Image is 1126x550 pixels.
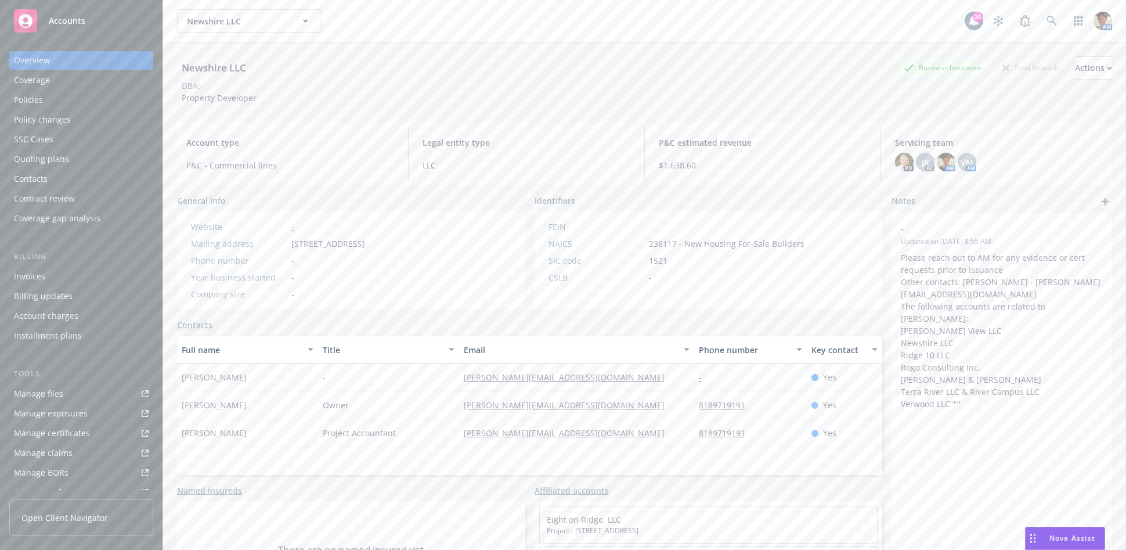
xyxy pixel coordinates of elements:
[14,209,100,228] div: Coverage gap analysis
[182,92,257,103] span: Property Developer
[187,15,287,27] span: Newshire LLC
[182,371,247,383] span: [PERSON_NAME]
[9,170,153,188] a: Contacts
[464,400,674,411] a: [PERSON_NAME][EMAIL_ADDRESS][DOMAIN_NAME]
[9,130,153,149] a: SSC Cases
[464,427,674,438] a: [PERSON_NAME][EMAIL_ADDRESS][DOMAIN_NAME]
[9,404,153,423] a: Manage exposures
[9,287,153,305] a: Billing updates
[823,399,836,411] span: Yes
[1026,527,1040,549] div: Drag to move
[535,484,609,497] a: Affiliated accounts
[9,209,153,228] a: Coverage gap analysis
[1098,195,1112,209] a: add
[323,371,326,383] span: -
[961,156,973,168] span: VM
[21,512,108,524] span: Open Client Navigator
[9,424,153,443] a: Manage certificates
[191,254,287,267] div: Phone number
[649,271,652,283] span: -
[548,254,644,267] div: SIC code
[1075,57,1112,79] div: Actions
[892,195,915,209] span: Notes
[823,371,836,383] span: Yes
[649,254,667,267] span: 1521
[699,427,755,438] a: 8189719191
[14,150,69,168] div: Quoting plans
[14,51,50,70] div: Overview
[464,372,674,383] a: [PERSON_NAME][EMAIL_ADDRESS][DOMAIN_NAME]
[659,136,867,149] span: P&C estimated revenue
[9,368,153,380] div: Tools
[659,159,867,171] span: $1,638.60
[895,153,914,171] img: photo
[811,344,865,356] div: Key contact
[1013,9,1037,33] a: Report a Bug
[423,136,630,149] span: Legal entity type
[182,399,247,411] span: [PERSON_NAME]
[323,344,442,356] div: Title
[182,80,203,92] div: DBA: -
[14,444,73,462] div: Manage claims
[9,150,153,168] a: Quoting plans
[291,288,294,300] span: -
[807,336,882,364] button: Key contact
[823,427,836,439] span: Yes
[14,424,90,443] div: Manage certificates
[548,271,644,283] div: CSLB
[1025,527,1105,550] button: Nova Assist
[547,514,621,525] a: Eight on Ridge, LLC
[177,336,318,364] button: Full name
[9,444,153,462] a: Manage claims
[9,463,153,482] a: Manage BORs
[548,221,644,233] div: FEIN
[895,136,1103,149] span: Servicing team
[9,110,153,129] a: Policy changes
[323,399,349,411] span: Owner
[1049,533,1095,543] span: Nova Assist
[892,213,1112,419] div: -Updated on [DATE] 8:55 AMPlease reach out to AM for any evidence or cert requests prior to issua...
[9,384,153,403] a: Manage files
[14,287,73,305] div: Billing updates
[177,9,322,33] button: Newshire LLC
[49,16,85,26] span: Accounts
[898,60,987,75] div: Business Insurance
[177,319,212,331] a: Contacts
[14,404,88,423] div: Manage exposures
[191,288,287,300] div: Company size
[191,221,287,233] div: Website
[291,238,365,250] span: [STREET_ADDRESS]
[14,307,78,325] div: Account charges
[9,91,153,109] a: Policies
[922,156,929,168] span: JK
[14,483,102,502] div: Summary of insurance
[9,189,153,208] a: Contract review
[997,60,1066,75] div: Total Rewards
[14,91,43,109] div: Policies
[186,136,394,149] span: Account type
[9,267,153,286] a: Invoices
[177,60,251,76] div: Newshire LLC
[464,344,677,356] div: Email
[14,463,68,482] div: Manage BORs
[699,344,789,356] div: Phone number
[323,427,396,439] span: Project Accountant
[291,254,294,267] span: -
[9,51,153,70] a: Overview
[699,372,711,383] a: -
[182,427,247,439] span: [PERSON_NAME]
[1075,56,1112,80] button: Actions
[699,400,755,411] a: 8189719191
[9,483,153,502] a: Summary of insurance
[177,195,226,207] span: General info
[14,170,48,188] div: Contacts
[191,271,287,283] div: Year business started
[191,238,287,250] div: Mailing address
[9,307,153,325] a: Account charges
[423,159,630,171] span: LLC
[14,189,75,208] div: Contract review
[649,221,652,233] span: -
[937,153,955,171] img: photo
[1040,9,1063,33] a: Search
